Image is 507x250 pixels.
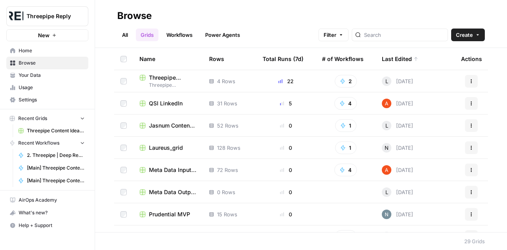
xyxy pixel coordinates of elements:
span: QSI LinkedIn [149,99,183,107]
button: 2 [335,75,357,88]
div: 22 [263,77,309,85]
div: [DATE] [382,143,413,153]
button: Help + Support [6,219,88,232]
a: Meta Data Output GR [139,188,196,196]
button: 6 [335,230,357,243]
a: AirOps Academy [6,194,88,206]
div: Rows [209,48,224,70]
span: Filter [324,31,336,39]
a: QSI LinkedIn [139,99,196,107]
span: Threepipe Content Ideation Grid [149,74,196,82]
a: Grids [136,29,158,41]
div: Last Edited [382,48,418,70]
span: 52 Rows [217,122,238,130]
div: Browse [117,10,152,22]
span: 0 Rows [217,188,235,196]
a: [Main] Threepipe Content Idea & Brief Generator [15,174,88,187]
img: Threepipe Reply Logo [9,9,23,23]
div: 0 [263,188,309,196]
span: 72 Rows [217,166,238,174]
span: Threepipe Content Generation [139,82,196,89]
span: Threepipe Content Ideation Grid [27,127,85,134]
span: New [38,31,50,39]
a: Settings [6,94,88,106]
div: [DATE] [382,210,413,219]
div: 0 [263,210,309,218]
a: Jasnum Content Calendar [139,122,196,130]
span: Browse [19,59,85,67]
a: Workflows [162,29,197,41]
span: L [385,122,388,130]
a: Power Agents [200,29,245,41]
img: cje7zb9ux0f2nqyv5qqgv3u0jxek [382,165,391,175]
div: 29 Grids [464,237,485,245]
input: Search [364,31,444,39]
button: 4 [334,97,357,110]
a: Usage [6,81,88,94]
div: Actions [461,48,482,70]
div: 0 [263,166,309,174]
span: Threepipe Reply [27,12,74,20]
div: Name [139,48,196,70]
span: [Main] Threepipe Content Idea & Brief Generator [27,177,85,184]
span: Usage [19,84,85,91]
span: 15 Rows [217,210,237,218]
button: Workspace: Threepipe Reply [6,6,88,26]
a: Browse [6,57,88,69]
a: 2. Threepipe | Deep Research & Content Brief Creator [15,149,88,162]
span: [Main] Threepipe Content Producer [27,164,85,172]
span: 4 Rows [217,77,235,85]
button: 1 [335,141,356,154]
div: Total Runs (7d) [263,48,303,70]
span: N [385,144,389,152]
span: AirOps Academy [19,197,85,204]
button: Filter [318,29,349,41]
span: L [385,77,388,85]
span: Meta Data Output GR [149,188,196,196]
div: 0 [263,122,309,130]
div: 0 [263,144,309,152]
button: 1 [335,119,356,132]
div: [DATE] [382,232,413,241]
span: Jasnum Content Calendar [149,122,196,130]
span: Prudential MVP [149,210,190,218]
span: Recent Grids [18,115,47,122]
div: [DATE] [382,187,413,197]
div: [DATE] [382,99,413,108]
a: Meta Data Input Test GR [139,166,196,174]
span: L [385,188,388,196]
span: Your Data [19,72,85,79]
div: What's new? [7,207,88,219]
button: What's new? [6,206,88,219]
a: Laureus_grid [139,144,196,152]
a: Threepipe Content Ideation GridThreepipe Content Generation [139,74,196,89]
a: Threepipe Content Ideation Grid [15,124,88,137]
a: Home [6,44,88,57]
span: 31 Rows [217,99,237,107]
img: c5ablnw6d01w38l43ylndsx32y4l [382,210,391,219]
span: Help + Support [19,222,85,229]
div: [DATE] [382,76,413,86]
span: Create [456,31,473,39]
img: cje7zb9ux0f2nqyv5qqgv3u0jxek [382,99,391,108]
span: Meta Data Input Test GR [149,166,196,174]
div: 5 [263,99,309,107]
span: Recent Workflows [18,139,59,147]
a: Prudential MVP [139,210,196,218]
a: [Main] Threepipe Content Producer [15,162,88,174]
span: Home [19,47,85,54]
span: Laureus_grid [149,144,183,152]
button: Create [451,29,485,41]
span: Settings [19,96,85,103]
button: New [6,29,88,41]
button: Recent Workflows [6,137,88,149]
div: [DATE] [382,165,413,175]
span: 2. Threepipe | Deep Research & Content Brief Creator [27,152,85,159]
button: 4 [334,164,357,176]
a: Your Data [6,69,88,82]
a: All [117,29,133,41]
div: # of Workflows [322,48,364,70]
div: [DATE] [382,121,413,130]
span: 128 Rows [217,144,240,152]
button: Recent Grids [6,113,88,124]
